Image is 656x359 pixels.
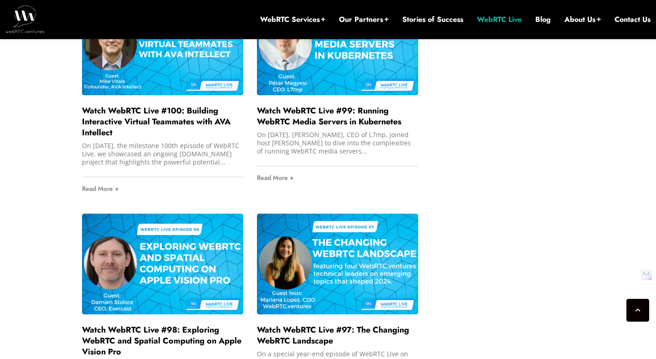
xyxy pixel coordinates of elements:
div: On [DATE], [PERSON_NAME], CEO of L7mp, joined host [PERSON_NAME] to dive into the complexities of... [257,131,418,155]
a: WebRTC Live [477,15,522,25]
a: Blog [535,15,551,25]
a: Stories of Success [402,15,463,25]
a: Watch WebRTC Live #99: Running WebRTC Media Servers in Kubernetes [257,105,401,128]
a: Read More + [82,177,243,200]
a: Watch WebRTC Live #97: The Changing WebRTC Landscape [257,324,409,347]
a: Our Partners [339,15,389,25]
img: image [257,214,418,314]
img: WebRTC.ventures [5,5,44,33]
img: image [82,214,243,314]
a: Contact Us [615,15,651,25]
a: Watch WebRTC Live #98: Exploring WebRTC and Spatial Computing on Apple Vision Pro [82,324,241,358]
a: Read More + [257,166,418,189]
a: Watch WebRTC Live #100: Building Interactive Virtual Teammates with AVA Intellect [82,105,231,138]
a: WebRTC Services [260,15,325,25]
div: On [DATE], the milestone 100th episode of WebRTC Live, we showcased an ongoing [DOMAIN_NAME] proj... [82,142,243,166]
a: About Us [564,15,601,25]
